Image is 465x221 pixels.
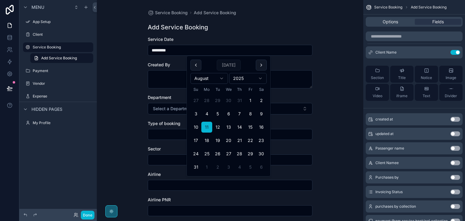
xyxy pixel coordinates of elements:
[148,121,180,126] span: Type of booking
[31,106,62,112] span: Hidden pages
[201,122,212,133] button: Today, Monday, August 11th, 2025, selected
[245,162,256,173] button: Friday, September 5th, 2025
[201,135,212,146] button: Monday, August 18th, 2025
[223,86,234,93] th: Wednesday
[256,135,267,146] button: Saturday, August 23rd, 2025
[256,86,267,93] th: Saturday
[201,108,212,119] button: Monday, August 4th, 2025
[256,95,267,106] button: Saturday, August 2nd, 2025
[148,172,161,177] span: Airline
[148,37,173,42] span: Service Date
[375,117,393,122] span: created at
[421,75,432,80] span: Notice
[373,94,382,98] span: Video
[33,19,92,24] label: App Setup
[148,10,188,16] a: Service Booking
[398,75,406,80] span: Title
[234,148,245,159] button: Thursday, August 28th, 2025
[245,122,256,133] button: Friday, August 15th, 2025
[148,103,312,114] button: Select Button
[223,95,234,106] button: Wednesday, July 30th, 2025
[234,122,245,133] button: Thursday, August 14th, 2025
[383,19,398,25] span: Options
[30,53,93,63] a: Add Service Booking
[245,108,256,119] button: Friday, August 8th, 2025
[23,91,93,101] a: Expense
[148,23,208,31] h1: Add Service Booking
[190,86,201,93] th: Sunday
[190,86,267,173] table: August 2025
[375,175,399,180] span: Purchases by
[201,86,212,93] th: Monday
[201,162,212,173] button: Monday, September 1st, 2025
[223,148,234,159] button: Wednesday, August 27th, 2025
[245,95,256,106] button: Friday, August 1st, 2025
[375,131,394,136] span: updated at
[33,32,92,37] label: Client
[445,94,457,98] span: Divider
[81,211,94,219] button: Done
[212,108,223,119] button: Tuesday, August 5th, 2025
[439,66,463,83] button: Image
[432,19,444,25] span: Fields
[374,5,402,10] span: Service Booking
[148,95,171,100] span: Department
[256,108,267,119] button: Saturday, August 9th, 2025
[33,94,92,99] label: Expense
[256,162,267,173] button: Saturday, September 6th, 2025
[201,95,212,106] button: Monday, July 28th, 2025
[366,66,389,83] button: Section
[234,162,245,173] button: Thursday, September 4th, 2025
[33,45,90,50] label: Service Booking
[234,95,245,106] button: Thursday, July 31st, 2025
[212,95,223,106] button: Tuesday, July 29th, 2025
[23,66,93,76] a: Payment
[33,68,92,73] label: Payment
[212,162,223,173] button: Tuesday, September 2nd, 2025
[23,79,93,88] a: Vendor
[423,94,430,98] span: Text
[223,135,234,146] button: Wednesday, August 20th, 2025
[148,146,161,151] span: Sector
[148,62,170,67] span: Created By
[148,197,171,202] span: Airline PNR
[375,160,399,165] span: Client Namee
[190,122,201,133] button: Sunday, August 10th, 2025
[234,108,245,119] button: Thursday, August 7th, 2025
[375,190,403,194] span: Invoicing Status
[223,108,234,119] button: Wednesday, August 6th, 2025
[155,10,188,16] span: Service Booking
[234,86,245,93] th: Thursday
[234,135,245,146] button: Thursday, August 21st, 2025
[223,122,234,133] button: Wednesday, August 13th, 2025
[33,120,92,125] label: My Profile
[446,75,456,80] span: Image
[33,81,92,86] label: Vendor
[245,86,256,93] th: Friday
[411,5,447,10] span: Add Service Booking
[212,148,223,159] button: Tuesday, August 26th, 2025
[190,148,201,159] button: Sunday, August 24th, 2025
[190,95,201,106] button: Sunday, July 27th, 2025
[23,42,93,52] a: Service Booking
[153,106,194,112] span: Select a Department
[375,50,397,55] span: Client Name
[194,10,236,16] a: Add Service Booking
[390,84,414,101] button: iframe
[212,135,223,146] button: Tuesday, August 19th, 2025
[415,66,438,83] button: Notice
[190,135,201,146] button: Sunday, August 17th, 2025
[212,86,223,93] th: Tuesday
[223,162,234,173] button: Wednesday, September 3rd, 2025
[256,122,267,133] button: Saturday, August 16th, 2025
[396,94,407,98] span: iframe
[439,84,463,101] button: Divider
[41,56,77,61] span: Add Service Booking
[190,108,201,119] button: Sunday, August 3rd, 2025
[390,66,414,83] button: Title
[23,118,93,128] a: My Profile
[201,148,212,159] button: Monday, August 25th, 2025
[415,84,438,101] button: Text
[212,122,223,133] button: Tuesday, August 12th, 2025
